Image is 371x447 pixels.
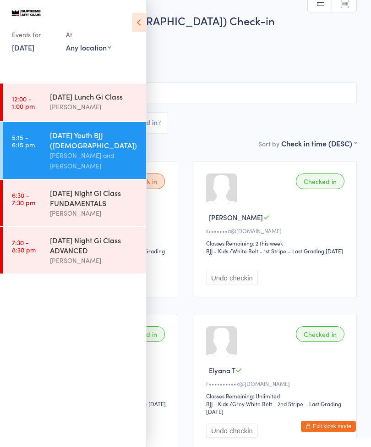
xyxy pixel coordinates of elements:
div: F••••••••••k@[DOMAIN_NAME] [206,380,347,387]
a: [DATE] [12,42,34,52]
div: [DATE] Lunch Gi Class [50,91,138,101]
a: 7:30 -8:30 pm[DATE] Night Gi Class ADVANCED[PERSON_NAME] [3,227,146,274]
img: Supreme Art Club Pty Ltd [9,7,44,18]
div: BJJ - Kids [206,247,228,255]
h2: [DATE] Youth BJJ ([DEMOGRAPHIC_DATA]) Check-in [14,13,357,28]
span: [DATE] 5:15pm [14,33,343,42]
a: 6:30 -7:30 pm[DATE] Night Gi Class FUNDAMENTALS[PERSON_NAME] [3,180,146,226]
time: 5:15 - 6:15 pm [12,134,35,148]
div: [DATE] Night Gi Class FUNDAMENTALS [50,188,138,208]
div: Any location [66,42,111,52]
span: / White Belt - 1st Stripe – Last Grading [DATE] [229,247,343,255]
div: Check in time (DESC) [281,138,357,148]
div: [PERSON_NAME] [50,255,138,266]
button: Undo checkin [206,271,258,285]
span: BJJ - Kids [14,60,357,69]
div: [PERSON_NAME] [50,208,138,218]
time: 6:30 - 7:30 pm [12,191,35,206]
a: 12:00 -1:00 pm[DATE] Lunch Gi Class[PERSON_NAME] [3,84,146,121]
span: [PERSON_NAME] [209,212,263,222]
div: [PERSON_NAME] and [PERSON_NAME] [50,150,138,171]
input: Search [14,82,357,103]
div: [PERSON_NAME] [50,101,138,112]
button: Exit kiosk mode [301,421,356,432]
div: s•••••••a@[DOMAIN_NAME] [206,227,347,235]
div: [DATE] Youth BJJ ([DEMOGRAPHIC_DATA]) [50,130,138,150]
div: 7 [158,119,161,127]
div: Classes Remaining: 2 this week [206,239,347,247]
span: / Grey White Belt - 2nd Stripe – Last Grading [DATE] [206,400,341,415]
div: BJJ - Kids [206,400,228,408]
time: 12:00 - 1:00 pm [12,95,35,110]
span: Elyana T [209,365,235,375]
button: Undo checkin [206,424,258,438]
div: At [66,27,111,42]
label: Sort by [258,139,279,148]
span: [PERSON_NAME] and [PERSON_NAME] [14,42,343,51]
div: Events for [12,27,57,42]
a: 5:15 -6:15 pm[DATE] Youth BJJ ([DEMOGRAPHIC_DATA])[PERSON_NAME] and [PERSON_NAME] [3,122,146,179]
div: Classes Remaining: Unlimited [206,392,347,400]
time: 7:30 - 8:30 pm [12,239,36,253]
div: Checked in [296,326,344,342]
div: [DATE] Night Gi Class ADVANCED [50,235,138,255]
div: Checked in [296,173,344,189]
span: [PERSON_NAME] [14,51,343,60]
